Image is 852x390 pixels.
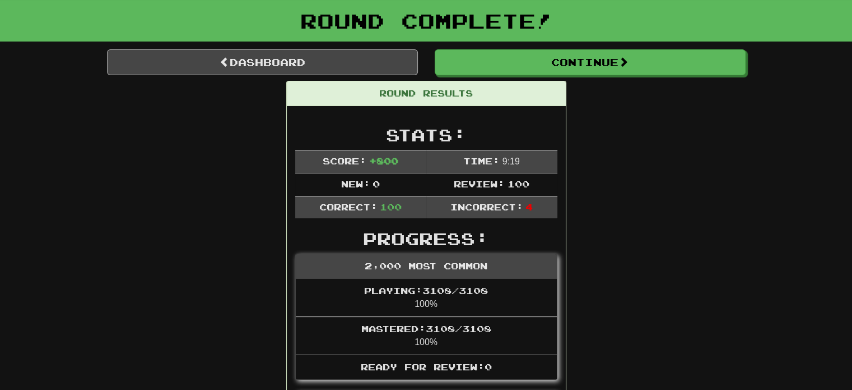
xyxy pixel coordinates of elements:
[454,178,505,189] span: Review:
[341,178,370,189] span: New:
[508,178,529,189] span: 100
[364,285,488,296] span: Playing: 3108 / 3108
[380,201,402,212] span: 100
[525,201,533,212] span: 4
[296,254,557,279] div: 2,000 Most Common
[502,157,520,166] span: 9 : 19
[361,323,491,334] span: Mastered: 3108 / 3108
[463,155,500,166] span: Time:
[4,10,848,32] h1: Round Complete!
[295,126,557,144] h2: Stats:
[435,49,746,75] button: Continue
[373,178,380,189] span: 0
[287,81,566,106] div: Round Results
[296,279,557,317] li: 100%
[369,155,398,166] span: + 800
[450,201,523,212] span: Incorrect:
[323,155,366,166] span: Score:
[107,49,418,75] a: Dashboard
[361,361,492,372] span: Ready for Review: 0
[295,230,557,248] h2: Progress:
[319,201,378,212] span: Correct:
[296,316,557,355] li: 100%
